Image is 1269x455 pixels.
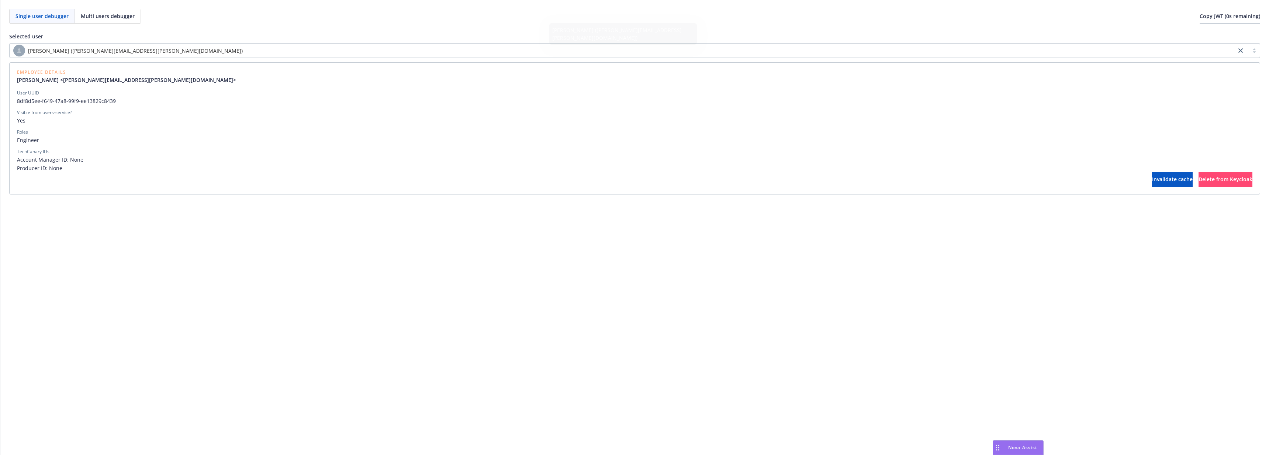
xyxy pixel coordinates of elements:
span: [PERSON_NAME] ([PERSON_NAME][EMAIL_ADDRESS][PERSON_NAME][DOMAIN_NAME]) [13,45,1232,56]
span: Nova Assist [1008,444,1037,451]
button: Delete from Keycloak [1199,172,1252,187]
span: Selected user [9,33,43,40]
span: Yes [17,117,1252,124]
span: Invalidate cache [1152,176,1193,183]
span: Account Manager ID: None [17,156,1252,163]
div: User UUID [17,90,39,96]
button: Nova Assist [993,440,1044,455]
div: Visible from users-service? [17,109,72,116]
span: Engineer [17,136,1252,144]
a: [PERSON_NAME] <[PERSON_NAME][EMAIL_ADDRESS][PERSON_NAME][DOMAIN_NAME]> [17,76,242,84]
span: Single user debugger [15,12,69,20]
button: Copy JWT (0s remaining) [1200,9,1260,24]
span: Producer ID: None [17,164,1252,172]
span: Delete from Keycloak [1199,176,1252,183]
div: TechCanary IDs [17,148,49,155]
div: Drag to move [993,441,1002,455]
span: Employee Details [17,70,242,75]
span: 8df8d5ee-f649-47a8-99f9-ee13829c8439 [17,97,1252,105]
span: Copy JWT ( 0 s remaining) [1200,13,1260,20]
button: Invalidate cache [1152,172,1193,187]
span: Multi users debugger [81,12,135,20]
span: [PERSON_NAME] ([PERSON_NAME][EMAIL_ADDRESS][PERSON_NAME][DOMAIN_NAME]) [28,47,243,55]
a: close [1236,46,1245,55]
div: Roles [17,129,28,135]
